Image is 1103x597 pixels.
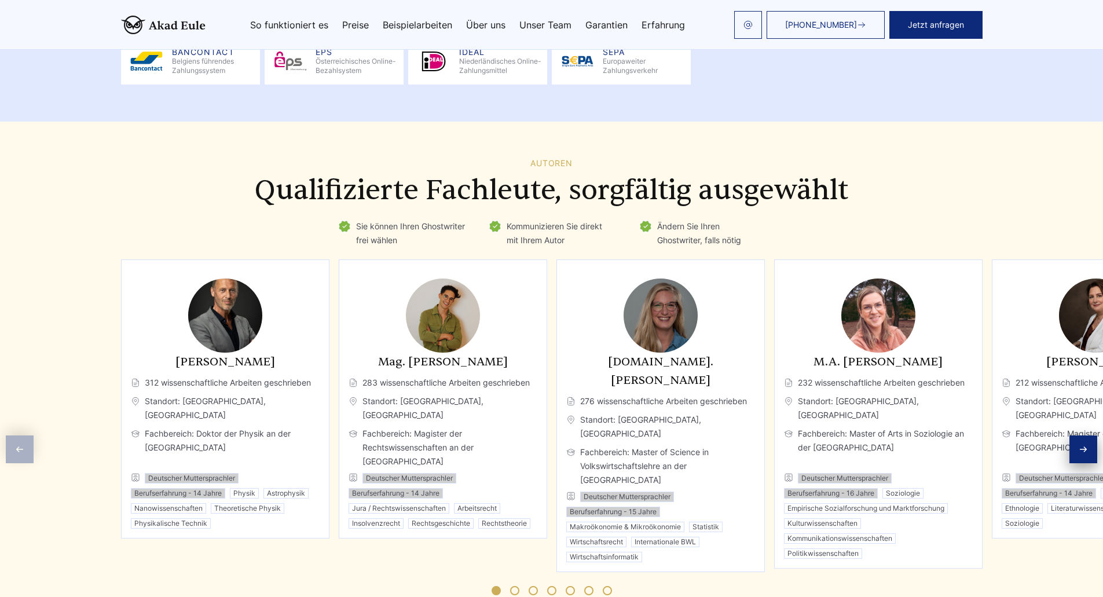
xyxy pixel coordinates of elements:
li: Empirische Sozialforschung und Marktforschung [784,503,948,514]
span: Go to slide 7 [603,586,612,595]
span: 232 wissenschaftliche Arbeiten geschrieben [784,376,973,390]
div: 4 / 11 [774,259,983,569]
img: logo [121,16,206,34]
span: SEPA [603,47,686,57]
li: Berufserfahrung - 14 Jahre [349,488,443,499]
li: Sie können Ihren Ghostwriter frei wählen [338,219,465,247]
span: Standort: [GEOGRAPHIC_DATA], [GEOGRAPHIC_DATA] [566,413,755,441]
img: email [743,20,753,30]
h3: [PERSON_NAME] [131,353,320,371]
li: Deutscher Muttersprachler [798,473,892,484]
span: Standort: [GEOGRAPHIC_DATA], [GEOGRAPHIC_DATA] [349,394,537,422]
img: Mag. Adrian Demir [406,279,480,353]
span: 276 wissenschaftliche Arbeiten geschrieben [566,394,755,408]
li: Soziologie [882,488,924,499]
a: Über uns [466,20,505,30]
img: EPS [269,47,311,75]
li: Politikwissenschaften [784,548,862,559]
div: Autoren [121,159,983,168]
span: 283 wissenschaftliche Arbeiten geschrieben [349,376,537,390]
li: Rechtsgeschichte [408,518,474,529]
li: Deutscher Muttersprachler [145,473,239,484]
li: Arbeitsrecht [454,503,500,514]
span: Standort: [GEOGRAPHIC_DATA], [GEOGRAPHIC_DATA] [131,394,320,422]
li: Internationale BWL [631,537,699,547]
li: Theoretische Physik [211,503,284,514]
li: Deutscher Muttersprachler [580,492,674,502]
li: Wirtschaftsinformatik [566,552,642,562]
span: Bancontact [172,47,255,57]
a: Garantien [585,20,628,30]
li: Ethnologie [1002,503,1043,514]
span: Europaweiter Zahlungsverkehr [603,57,686,75]
a: Beispielarbeiten [383,20,452,30]
span: Belgiens führendes Zahlungssystem [172,57,255,75]
li: Berufserfahrung - 15 Jahre [566,507,660,517]
a: Unser Team [519,20,571,30]
img: SEPA [556,47,598,75]
div: Next slide [1069,435,1097,463]
h2: Qualifizierte Fachleute, sorgfältig ausgewählt [121,174,983,207]
button: Jetzt anfragen [889,11,983,39]
li: Berufserfahrung - 14 Jahre [1002,488,1096,499]
li: Statistik [689,522,723,532]
li: Soziologie [1002,518,1043,529]
li: Deutscher Muttersprachler [362,473,456,484]
span: Go to slide 3 [529,586,538,595]
span: Go to slide 1 [492,586,501,595]
h3: [DOMAIN_NAME]. [PERSON_NAME] [566,353,755,390]
li: Insolvenzrecht [349,518,404,529]
span: Niederländisches Online-Zahlungsmittel [459,57,543,75]
li: Berufserfahrung - 14 Jahre [131,488,225,499]
li: Makroökonomie & Mikroökonomie [566,522,684,532]
h3: M.A. [PERSON_NAME] [784,353,973,371]
span: Go to slide 5 [566,586,575,595]
h3: Mag. [PERSON_NAME] [349,353,537,371]
span: Fachbereich: Master of Arts in Soziologie an der [GEOGRAPHIC_DATA] [784,427,973,468]
span: iDEAL [459,47,543,57]
li: Wirtschaftsrecht [566,537,626,547]
a: Erfahrung [642,20,685,30]
img: M.A. Julia Hartmann [841,279,915,353]
li: Jura / Rechtswissenschaften [349,503,449,514]
span: Fachbereich: Master of Science in Volkswirtschaftslehre an der [GEOGRAPHIC_DATA] [566,445,755,487]
li: Physik [230,488,259,499]
span: 312 wissenschaftliche Arbeiten geschrieben [131,376,320,390]
li: Ändern Sie Ihren Ghostwriter, falls nötig [639,219,766,247]
li: Physikalische Technik [131,518,211,529]
li: Kulturwissenschaften [784,518,861,529]
a: So funktioniert es [250,20,328,30]
span: Go to slide 6 [584,586,593,595]
a: Preise [342,20,369,30]
li: Rechtstheorie [478,518,530,529]
img: Bancontact [126,47,167,75]
img: Dr. Johannes Becker [188,279,262,353]
li: Berufserfahrung - 16 Jahre [784,488,878,499]
li: Kommunizieren Sie direkt mit Ihrem Autor [488,219,615,247]
a: [PHONE_NUMBER] [767,11,885,39]
img: M.Sc. Mila Liebermann [624,279,698,353]
span: [PHONE_NUMBER] [785,20,857,30]
span: Fachbereich: Magister der Rechtswissenschaften an der [GEOGRAPHIC_DATA] [349,427,537,468]
span: Go to slide 4 [547,586,556,595]
span: EPS [316,47,399,57]
span: Fachbereich: Doktor der Physik an der [GEOGRAPHIC_DATA] [131,427,320,468]
div: 1 / 11 [121,259,329,539]
li: Nanowissenschaften [131,503,206,514]
li: Astrophysik [263,488,309,499]
span: Go to slide 2 [510,586,519,595]
div: 3 / 11 [556,259,765,572]
span: Standort: [GEOGRAPHIC_DATA], [GEOGRAPHIC_DATA] [784,394,973,422]
img: iDEAL [413,47,455,75]
div: 2 / 11 [339,259,547,539]
li: Kommunikationswissenschaften [784,533,896,544]
span: Österreichisches Online-Bezahlsystem [316,57,399,75]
